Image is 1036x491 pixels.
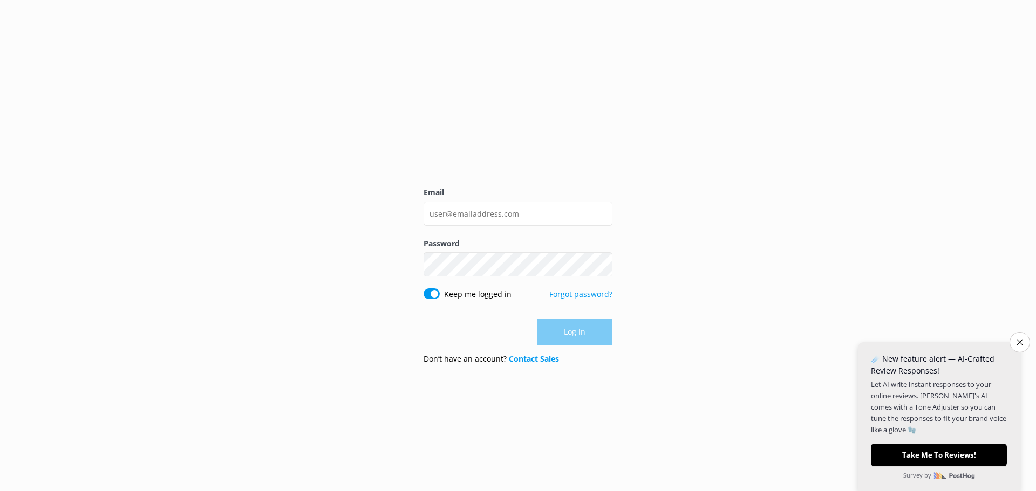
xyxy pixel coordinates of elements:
input: user@emailaddress.com [424,202,612,226]
label: Keep me logged in [444,288,512,300]
label: Email [424,186,612,198]
label: Password [424,238,612,250]
p: Don’t have an account? [424,353,559,365]
a: Forgot password? [549,289,612,299]
a: Contact Sales [509,354,559,364]
button: Show password [591,254,612,275]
